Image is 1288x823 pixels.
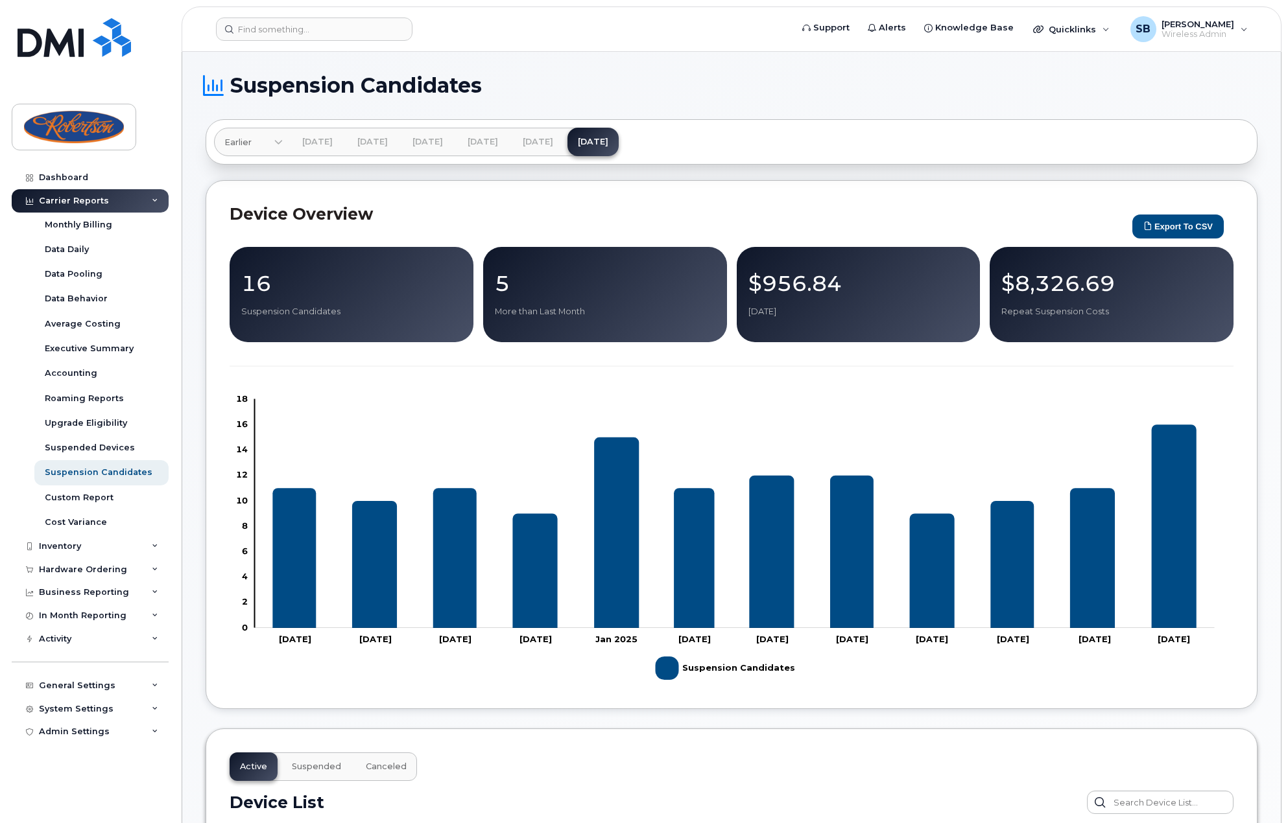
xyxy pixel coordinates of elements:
button: Export to CSV [1132,214,1224,238]
p: $8,326.69 [1001,272,1222,295]
p: Suspension Candidates [241,306,462,318]
p: 16 [241,272,462,295]
tspan: [DATE] [439,634,471,644]
h2: Device Overview [230,204,1126,224]
a: [DATE] [292,128,343,156]
tspan: 2 [242,597,248,607]
tspan: [DATE] [279,634,311,644]
a: [DATE] [457,128,508,156]
tspan: [DATE] [837,634,869,644]
p: More than Last Month [495,306,715,318]
tspan: 0 [242,622,248,632]
p: $956.84 [748,272,969,295]
tspan: [DATE] [679,634,711,644]
a: Earlier [214,128,283,156]
tspan: [DATE] [519,634,552,644]
tspan: 8 [242,520,248,531]
tspan: [DATE] [359,634,392,644]
tspan: [DATE] [997,634,1029,644]
tspan: 14 [236,445,248,455]
g: Chart [236,393,1215,685]
span: Canceled [366,761,407,772]
tspan: [DATE] [1158,634,1190,644]
tspan: 6 [242,546,248,556]
g: Suspension Candidates [656,651,795,685]
tspan: 12 [236,470,248,480]
a: [DATE] [402,128,453,156]
p: 5 [495,272,715,295]
a: [DATE] [512,128,564,156]
a: [DATE] [347,128,398,156]
span: Suspended [292,761,341,772]
tspan: 4 [242,572,248,582]
a: [DATE] [567,128,619,156]
tspan: [DATE] [756,634,789,644]
tspan: [DATE] [1079,634,1111,644]
h2: Device List [230,793,324,812]
tspan: [DATE] [916,634,948,644]
g: Suspension Candidates [273,425,1197,629]
tspan: Jan 2025 [596,634,638,644]
p: Repeat Suspension Costs [1001,306,1222,318]
tspan: 10 [236,495,248,505]
tspan: 16 [236,419,248,429]
input: Search Device List... [1087,791,1234,814]
g: Legend [656,651,795,685]
span: Suspension Candidates [230,76,482,95]
span: Earlier [224,136,252,148]
p: [DATE] [748,306,969,318]
tspan: 18 [236,393,248,404]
